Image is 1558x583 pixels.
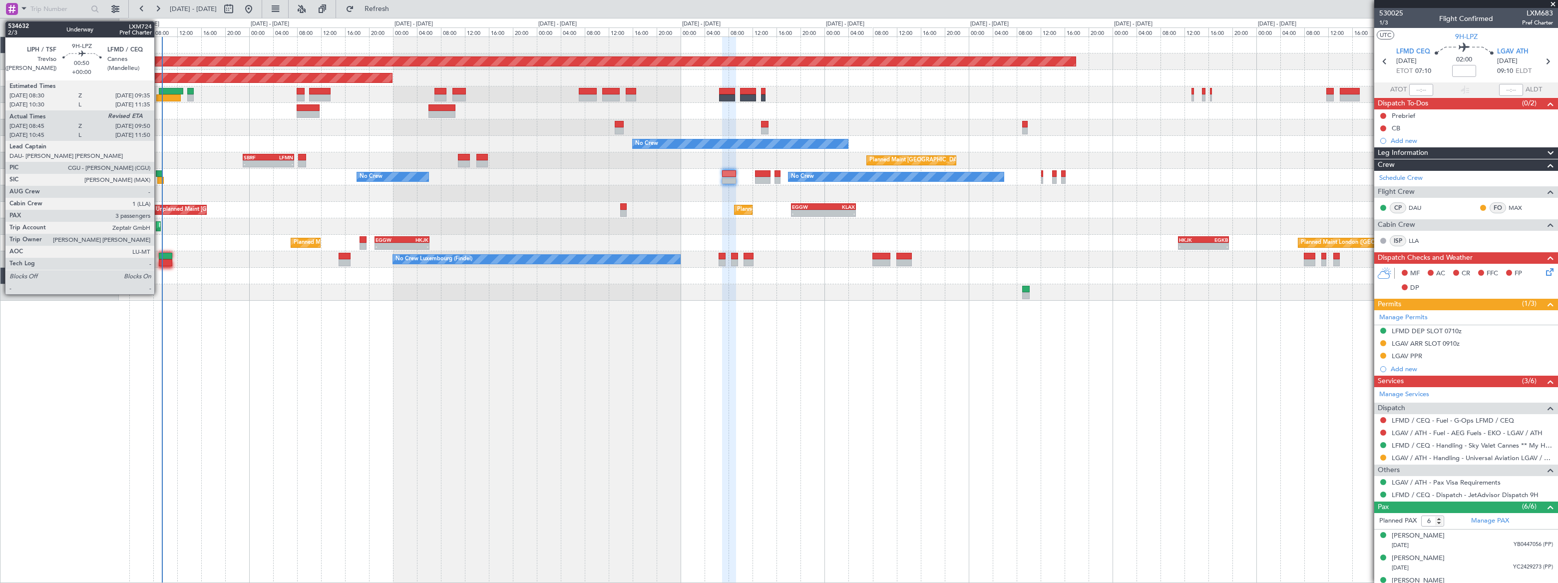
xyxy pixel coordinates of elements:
a: LFMD / CEQ - Dispatch - JetAdvisor Dispatch 9H [1392,491,1539,499]
span: Crew [1378,159,1395,171]
div: 16:00 [1352,27,1376,36]
a: LGAV / ATH - Handling - Universal Aviation LGAV / ATH [1392,454,1553,462]
div: 12:00 [609,27,633,36]
div: 20:00 [513,27,537,36]
span: FP [1515,269,1522,279]
a: LFPB/LBG [5,145,31,152]
a: MAX [1509,203,1531,212]
div: - [269,161,294,167]
div: 12:00 [1184,27,1208,36]
div: 20:00 [657,27,681,36]
a: DAU [1409,203,1431,212]
div: 08:00 [873,27,897,36]
div: Unplanned Maint [GEOGRAPHIC_DATA] ([GEOGRAPHIC_DATA]) [156,202,320,217]
span: T7-EAGL [5,71,29,77]
span: Dispatch [1378,403,1405,414]
span: All Aircraft [26,24,105,31]
div: 20:00 [1089,27,1113,36]
div: No Crew [791,169,814,184]
div: 00:00 [249,27,273,36]
div: 08:00 [1304,27,1328,36]
span: F-GPNJ [5,137,26,143]
div: Prebrief [1392,111,1415,120]
span: (6/6) [1522,501,1537,512]
div: 00:00 [1113,27,1137,36]
div: 08:00 [297,27,321,36]
div: [DATE] - [DATE] [970,20,1009,28]
div: 20:00 [1232,27,1256,36]
a: T7-DYNChallenger 604 [5,55,70,61]
span: LX-AOA [5,253,28,259]
a: EVRA/[PERSON_NAME] [5,62,67,70]
div: 16:00 [489,27,513,36]
div: Planned Maint London ([GEOGRAPHIC_DATA]) [1301,235,1420,250]
div: - [1179,243,1203,249]
div: 20:00 [369,27,393,36]
div: 04:00 [993,27,1017,36]
div: LGAV PPR [1392,352,1422,360]
a: LFMN/NCE [5,95,34,103]
span: Leg Information [1378,147,1428,159]
a: CS-RRCFalcon 900LX [5,220,64,226]
a: LFPB/LBG [5,211,31,218]
span: Flight Crew [1378,186,1415,198]
a: Manage Permits [1379,313,1428,323]
a: LFMD / CEQ - Handling - Sky Valet Cannes ** My Handling**LFMD / CEQ [1392,441,1553,450]
div: 04:00 [1280,27,1304,36]
button: Refresh [341,1,401,17]
input: Trip Number [30,1,88,16]
a: 9H-LPZLegacy 500 [5,170,57,176]
div: 08:00 [153,27,177,36]
div: - [792,210,823,216]
label: Planned PAX [1379,516,1417,526]
a: [PERSON_NAME]/QSA [5,260,64,268]
a: T7-EAGLFalcon 8X [5,71,57,77]
div: HKJK [1179,237,1203,243]
div: 20:00 [225,27,249,36]
div: Flight Confirmed [1439,13,1493,24]
div: 00:00 [824,27,848,36]
span: Cabin Crew [1378,219,1415,231]
a: LFPB/LBG [5,161,31,169]
input: --:-- [1409,84,1433,96]
span: Services [1378,376,1404,387]
div: 08:00 [1161,27,1184,36]
div: FO [1490,202,1506,213]
div: - [1203,243,1228,249]
div: 00:00 [537,27,561,36]
div: - [244,161,269,167]
span: ATOT [1390,85,1407,95]
span: (1/3) [1522,298,1537,309]
span: [DATE] [1396,56,1417,66]
a: 9H-YAAGlobal 5000 [5,187,61,193]
div: 20:00 [945,27,969,36]
span: 07:10 [1415,66,1431,76]
span: [DATE] - [DATE] [170,4,217,13]
div: 12:00 [753,27,777,36]
div: - [402,243,428,249]
div: Planned Maint [GEOGRAPHIC_DATA] ([GEOGRAPHIC_DATA]) [869,153,1027,168]
a: F-GPNJFalcon 900EX [5,137,64,143]
a: DNMM/LOS [5,227,36,235]
span: ELDT [1516,66,1532,76]
span: Dispatch Checks and Weather [1378,252,1473,264]
a: Schedule Crew [1379,173,1423,183]
div: 16:00 [1065,27,1089,36]
span: [DATE] [1392,542,1409,549]
div: [PERSON_NAME] [1392,554,1445,564]
a: LX-AOACitation Mustang [5,253,76,259]
div: 08:00 [441,27,465,36]
div: 16:00 [777,27,800,36]
div: No Crew [360,169,383,184]
span: FFC [1487,269,1498,279]
div: EGKB [1203,237,1228,243]
div: [DATE] - [DATE] [394,20,433,28]
span: 530025 [1379,8,1403,18]
span: CS-RRC [5,220,26,226]
div: 12:00 [321,27,345,36]
div: 08:00 [1017,27,1041,36]
div: [DATE] - [DATE] [826,20,864,28]
div: 04:00 [129,27,153,36]
span: 9H-LPZ [5,170,25,176]
span: 9H-YAA [5,187,27,193]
